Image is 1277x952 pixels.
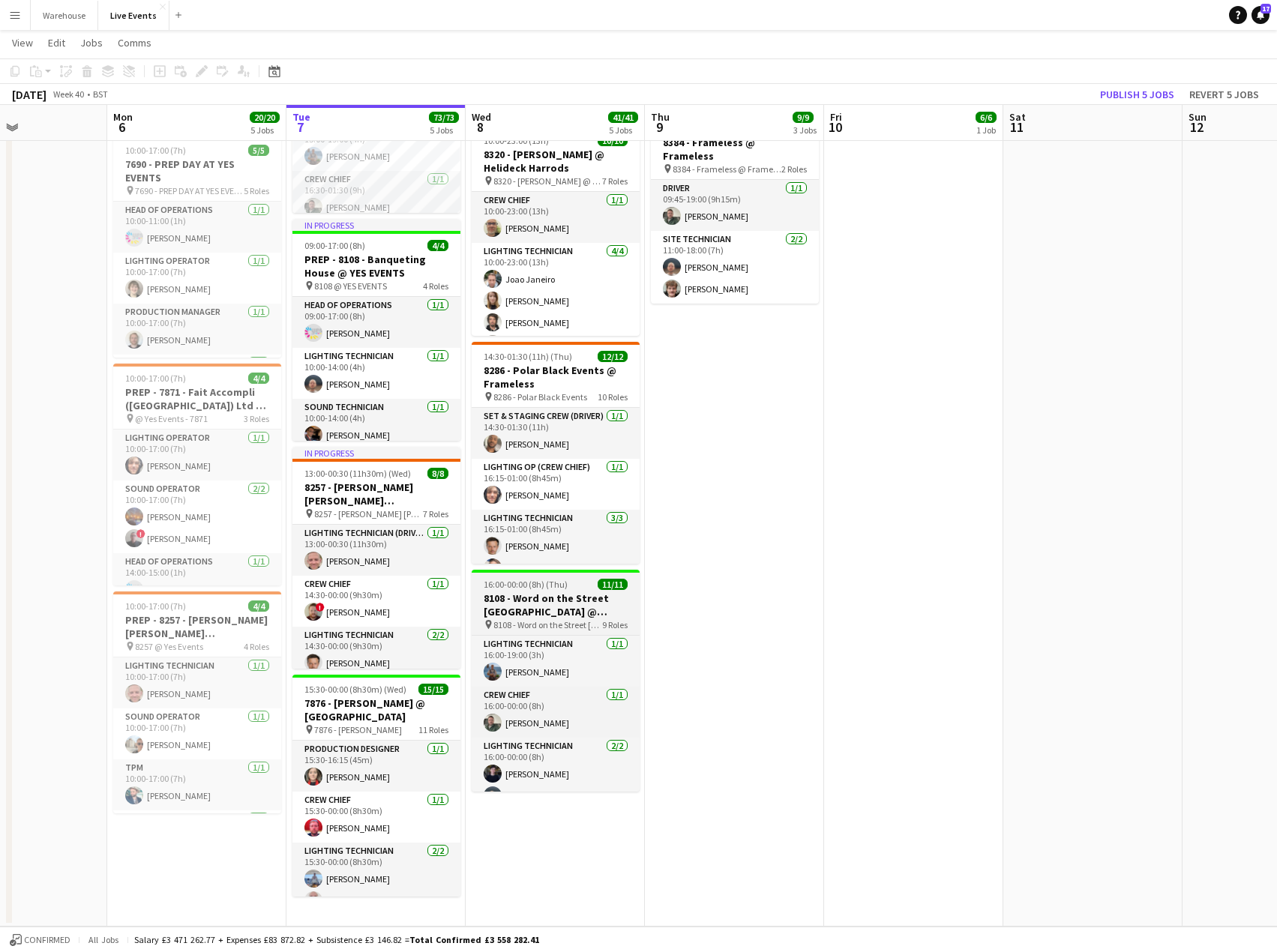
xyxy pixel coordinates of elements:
[609,124,637,136] div: 5 Jobs
[430,124,458,136] div: 5 Jobs
[292,675,460,897] app-job-card: 15:30-00:00 (8h30m) (Wed)15/157876 - [PERSON_NAME] @ [GEOGRAPHIC_DATA] 7876 - [PERSON_NAME]11 Rol...
[484,351,572,362] span: 14:30-01:30 (11h) (Thu)
[136,529,145,538] span: !
[292,741,460,792] app-card-role: Production Designer1/115:30-16:15 (45m)[PERSON_NAME]
[98,1,169,30] button: Live Events
[418,684,448,695] span: 15/15
[472,408,640,459] app-card-role: Set & Staging Crew (Driver)1/114:30-01:30 (11h)[PERSON_NAME]
[292,171,460,222] app-card-role: Crew Chief1/116:30-01:30 (9h)[PERSON_NAME]
[134,934,539,945] div: Salary £3 471 262.77 + Expenses £83 872.82 + Subsistence £3 146.82 =
[113,304,281,355] app-card-role: Production Manager1/110:00-17:00 (7h)[PERSON_NAME]
[472,459,640,510] app-card-role: Lighting Op (Crew Chief)1/116:15-01:00 (8h45m)[PERSON_NAME]
[976,112,997,123] span: 6/6
[314,724,402,735] span: 7876 - [PERSON_NAME]
[113,480,281,553] app-card-role: Sound Operator2/210:00-17:00 (7h)[PERSON_NAME]![PERSON_NAME]
[135,641,203,652] span: 8257 @ Yes Events
[423,508,448,519] span: 7 Roles
[135,413,208,424] span: @ Yes Events - 7871
[292,447,460,669] app-job-card: In progress13:00-00:30 (11h30m) (Wed)8/88257 - [PERSON_NAME] [PERSON_NAME] International @ [GEOGR...
[125,373,186,384] span: 10:00-17:00 (7h)
[1007,118,1026,136] span: 11
[290,118,310,136] span: 7
[314,508,423,519] span: 8257 - [PERSON_NAME] [PERSON_NAME] International @ [GEOGRAPHIC_DATA]
[304,240,365,251] span: 09:00-17:00 (8h)
[1183,85,1265,104] button: Revert 5 jobs
[472,148,640,175] h3: 8320 - [PERSON_NAME] @ Helideck Harrods
[469,118,491,136] span: 8
[493,391,587,403] span: 8286 - Polar Black Events
[113,430,281,480] app-card-role: Lighting Operator1/110:00-17:00 (7h)[PERSON_NAME]
[248,600,269,612] span: 4/4
[113,613,281,640] h3: PREP - 8257 - [PERSON_NAME] [PERSON_NAME] International @ Yes Events
[292,120,460,171] app-card-role: Lighting Technician (Driver)1/115:00-19:00 (4h)[PERSON_NAME]
[472,110,491,124] span: Wed
[651,114,819,304] app-job-card: 09:45-19:00 (9h15m)3/38384 - Frameless @ Frameless 8384 - Frameless @ Frameless2 RolesDriver1/109...
[418,724,448,735] span: 11 Roles
[85,934,121,945] span: All jobs
[304,684,406,695] span: 15:30-00:00 (8h30m) (Wed)
[292,297,460,348] app-card-role: Head of Operations1/109:00-17:00 (8h)[PERSON_NAME]
[830,110,842,124] span: Fri
[427,240,448,251] span: 4/4
[113,157,281,184] h3: 7690 - PREP DAY AT YES EVENTS
[472,636,640,687] app-card-role: Lighting Technician1/116:00-19:00 (3h)[PERSON_NAME]
[1009,110,1026,124] span: Sat
[113,364,281,585] div: 10:00-17:00 (7h)4/4PREP - 7871 - Fait Accompli ([GEOGRAPHIC_DATA]) Ltd @ YES Events @ Yes Events ...
[1094,85,1180,104] button: Publish 5 jobs
[113,253,281,304] app-card-role: Lighting Operator1/110:00-17:00 (7h)[PERSON_NAME]
[427,468,448,479] span: 8/8
[292,253,460,280] h3: PREP - 8108 - Banqueting House @ YES EVENTS
[292,843,460,915] app-card-role: Lighting Technician2/215:30-00:00 (8h30m)[PERSON_NAME][PERSON_NAME]
[248,373,269,384] span: 4/4
[602,175,628,187] span: 7 Roles
[292,627,460,699] app-card-role: Lighting Technician2/214:30-00:00 (9h30m)[PERSON_NAME]
[113,110,133,124] span: Mon
[304,468,411,479] span: 13:00-00:30 (11h30m) (Wed)
[649,118,670,136] span: 9
[472,510,640,604] app-card-role: Lighting Technician3/316:15-01:00 (8h45m)[PERSON_NAME][PERSON_NAME]
[292,696,460,723] h3: 7876 - [PERSON_NAME] @ [GEOGRAPHIC_DATA]
[31,1,98,30] button: Warehouse
[472,114,640,336] app-job-card: Updated10:00-23:00 (13h)10/108320 - [PERSON_NAME] @ Helideck Harrods 8320 - [PERSON_NAME] @ Helid...
[12,87,46,102] div: [DATE]
[292,480,460,507] h3: 8257 - [PERSON_NAME] [PERSON_NAME] International @ [GEOGRAPHIC_DATA]
[93,88,108,100] div: BST
[113,136,281,358] div: 10:00-17:00 (7h)5/57690 - PREP DAY AT YES EVENTS 7690 - PREP DAY AT YES EVENTS5 RolesHead of Oper...
[250,124,279,136] div: 5 Jobs
[472,342,640,564] app-job-card: 14:30-01:30 (11h) (Thu)12/128286 - Polar Black Events @ Frameless 8286 - Polar Black Events10 Rol...
[429,112,459,123] span: 73/73
[12,36,33,49] span: View
[292,792,460,843] app-card-role: Crew Chief1/115:30-00:00 (8h30m)[PERSON_NAME]
[244,185,269,196] span: 5 Roles
[113,202,281,253] app-card-role: Head of Operations1/110:00-11:00 (1h)[PERSON_NAME]
[793,112,814,123] span: 9/9
[651,180,819,231] app-card-role: Driver1/109:45-19:00 (9h15m)[PERSON_NAME]
[80,36,103,49] span: Jobs
[976,124,996,136] div: 1 Job
[74,33,109,52] a: Jobs
[292,219,460,441] app-job-card: In progress09:00-17:00 (8h)4/4PREP - 8108 - Banqueting House @ YES EVENTS 8108 @ YES EVENTS4 Role...
[113,385,281,412] h3: PREP - 7871 - Fait Accompli ([GEOGRAPHIC_DATA]) Ltd @ YES Events
[113,591,281,813] app-job-card: 10:00-17:00 (7h)4/4PREP - 8257 - [PERSON_NAME] [PERSON_NAME] International @ Yes Events 8257 @ Ye...
[292,525,460,576] app-card-role: Lighting Technician (Driver)1/113:00-00:30 (11h30m)[PERSON_NAME]
[125,145,186,156] span: 10:00-17:00 (7h)
[250,112,280,123] span: 20/20
[651,110,670,124] span: Thu
[113,355,281,406] app-card-role: Sound Operator1/1
[781,163,807,175] span: 2 Roles
[651,231,819,304] app-card-role: Site Technician2/211:00-18:00 (7h)[PERSON_NAME][PERSON_NAME]
[42,33,71,52] a: Edit
[292,110,310,124] span: Tue
[793,124,817,136] div: 3 Jobs
[602,619,628,630] span: 9 Roles
[48,36,65,49] span: Edit
[472,687,640,738] app-card-role: Crew Chief1/116:00-00:00 (8h)[PERSON_NAME]
[112,33,157,52] a: Comms
[113,657,281,708] app-card-role: Lighting Technician1/110:00-17:00 (7h)[PERSON_NAME]
[244,641,269,652] span: 4 Roles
